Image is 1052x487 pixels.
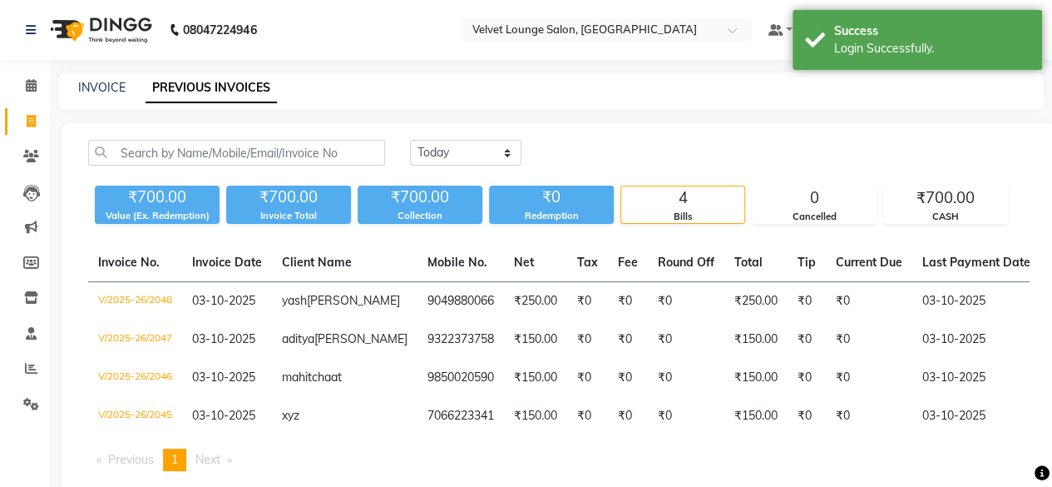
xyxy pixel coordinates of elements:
[567,282,608,321] td: ₹0
[798,255,816,270] span: Tip
[88,140,385,166] input: Search by Name/Mobile/Email/Invoice No
[88,359,182,397] td: V/2025-26/2046
[146,73,277,103] a: PREVIOUS INVOICES
[504,321,567,359] td: ₹150.00
[226,209,351,223] div: Invoice Total
[192,293,255,308] span: 03-10-2025
[88,282,182,321] td: V/2025-26/2048
[514,255,534,270] span: Net
[95,186,220,209] div: ₹700.00
[282,408,299,423] span: xyz
[417,282,504,321] td: 9049880066
[282,370,312,385] span: mahit
[648,282,724,321] td: ₹0
[312,370,342,385] span: chaat
[788,397,826,435] td: ₹0
[417,397,504,435] td: 7066223341
[788,282,826,321] td: ₹0
[724,397,788,435] td: ₹150.00
[912,321,1040,359] td: 03-10-2025
[912,282,1040,321] td: 03-10-2025
[608,359,648,397] td: ₹0
[826,321,912,359] td: ₹0
[567,359,608,397] td: ₹0
[427,255,487,270] span: Mobile No.
[834,40,1030,57] div: Login Successfully.
[489,209,614,223] div: Redemption
[648,397,724,435] td: ₹0
[608,321,648,359] td: ₹0
[282,255,352,270] span: Client Name
[826,282,912,321] td: ₹0
[577,255,598,270] span: Tax
[108,452,154,467] span: Previous
[753,210,876,224] div: Cancelled
[724,321,788,359] td: ₹150.00
[826,397,912,435] td: ₹0
[417,359,504,397] td: 9850020590
[307,293,400,308] span: [PERSON_NAME]
[504,359,567,397] td: ₹150.00
[618,255,638,270] span: Fee
[912,359,1040,397] td: 03-10-2025
[358,186,482,209] div: ₹700.00
[192,255,262,270] span: Invoice Date
[884,210,1007,224] div: CASH
[648,359,724,397] td: ₹0
[788,359,826,397] td: ₹0
[88,321,182,359] td: V/2025-26/2047
[183,7,256,53] b: 08047224946
[922,255,1030,270] span: Last Payment Date
[504,397,567,435] td: ₹150.00
[358,209,482,223] div: Collection
[567,321,608,359] td: ₹0
[658,255,714,270] span: Round Off
[608,397,648,435] td: ₹0
[282,293,307,308] span: yash
[788,321,826,359] td: ₹0
[567,397,608,435] td: ₹0
[826,359,912,397] td: ₹0
[836,255,902,270] span: Current Due
[282,331,314,346] span: aditya
[192,408,255,423] span: 03-10-2025
[648,321,724,359] td: ₹0
[78,80,126,95] a: INVOICE
[88,397,182,435] td: V/2025-26/2045
[608,282,648,321] td: ₹0
[192,331,255,346] span: 03-10-2025
[171,452,178,467] span: 1
[753,186,876,210] div: 0
[195,452,220,467] span: Next
[734,255,763,270] span: Total
[314,331,407,346] span: [PERSON_NAME]
[192,370,255,385] span: 03-10-2025
[95,209,220,223] div: Value (Ex. Redemption)
[834,22,1030,40] div: Success
[88,449,1030,471] nav: Pagination
[621,186,744,210] div: 4
[724,359,788,397] td: ₹150.00
[504,282,567,321] td: ₹250.00
[42,7,156,53] img: logo
[98,255,160,270] span: Invoice No.
[417,321,504,359] td: 9322373758
[724,282,788,321] td: ₹250.00
[884,186,1007,210] div: ₹700.00
[912,397,1040,435] td: 03-10-2025
[226,186,351,209] div: ₹700.00
[489,186,614,209] div: ₹0
[621,210,744,224] div: Bills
